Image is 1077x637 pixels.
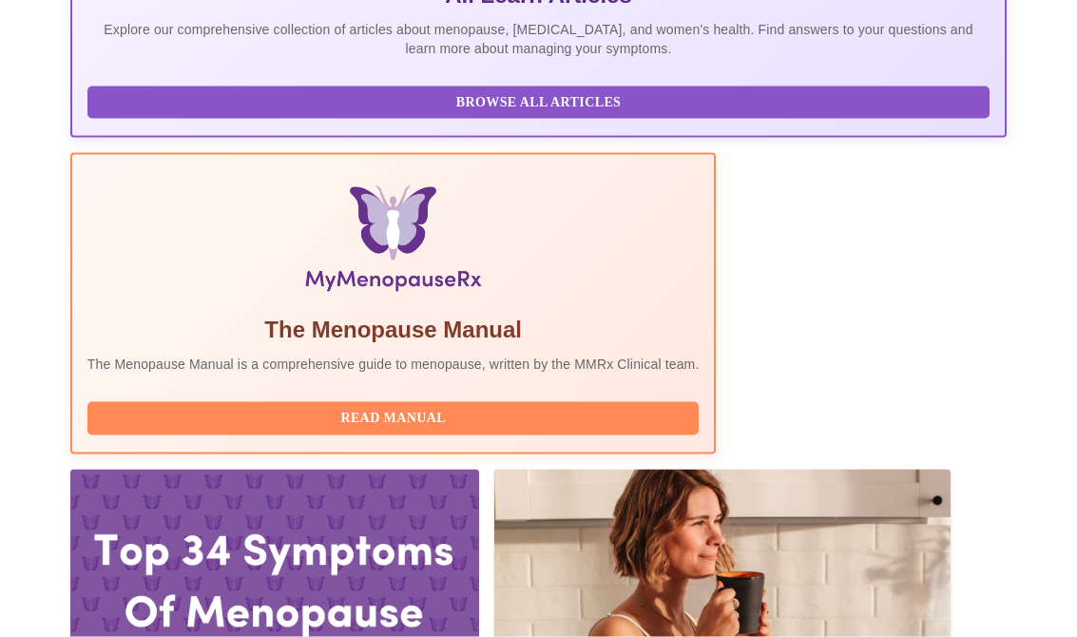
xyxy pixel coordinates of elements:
p: Explore our comprehensive collection of articles about menopause, [MEDICAL_DATA], and women's hea... [87,20,990,58]
a: Read Manual [87,409,704,425]
span: Browse All Articles [106,91,971,115]
a: Browse All Articles [87,92,994,108]
span: Read Manual [106,407,681,431]
button: Read Manual [87,402,700,435]
p: The Menopause Manual is a comprehensive guide to menopause, written by the MMRx Clinical team. [87,355,700,374]
img: Menopause Manual [184,185,602,299]
h5: The Menopause Manual [87,315,700,345]
button: Browse All Articles [87,87,990,120]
